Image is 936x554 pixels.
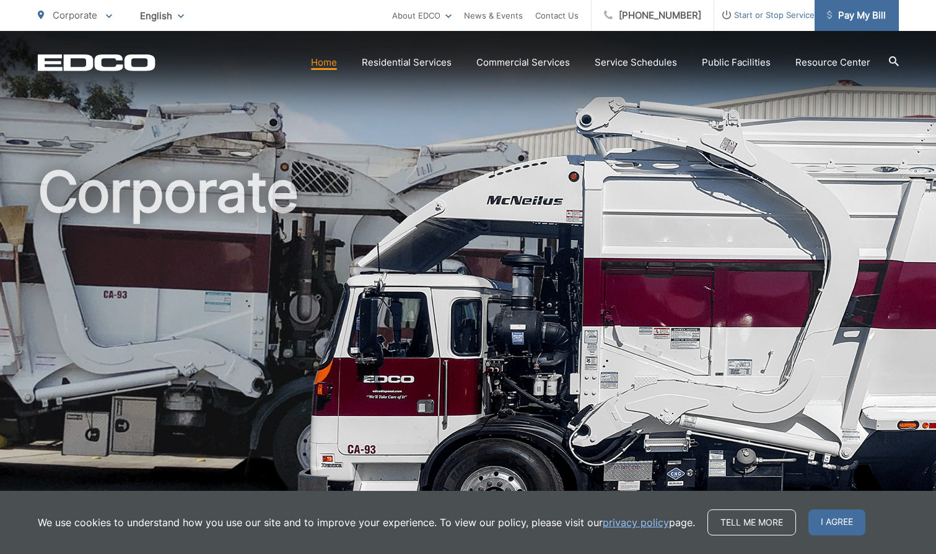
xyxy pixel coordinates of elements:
a: Service Schedules [595,55,677,70]
a: Residential Services [362,55,452,70]
a: Commercial Services [476,55,570,70]
span: English [131,5,193,27]
a: EDCD logo. Return to the homepage. [38,54,155,71]
a: Contact Us [535,8,579,23]
span: I agree [808,509,865,535]
a: Home [311,55,337,70]
a: Public Facilities [702,55,771,70]
a: privacy policy [603,515,669,530]
a: Tell me more [707,509,796,535]
a: News & Events [464,8,523,23]
span: Pay My Bill [827,8,886,23]
span: Corporate [53,9,97,21]
a: Resource Center [795,55,870,70]
h1: Corporate [38,161,899,553]
p: We use cookies to understand how you use our site and to improve your experience. To view our pol... [38,515,695,530]
a: About EDCO [392,8,452,23]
